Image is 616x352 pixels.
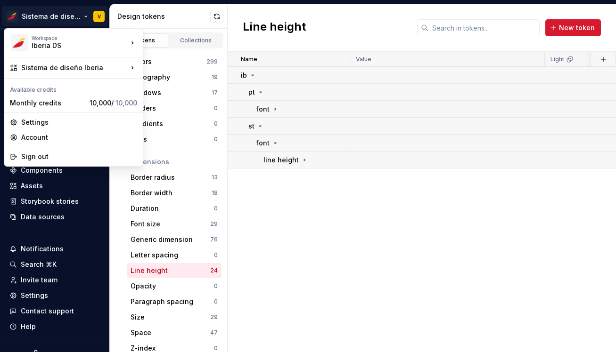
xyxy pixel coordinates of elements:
[10,98,86,108] div: Monthly credits
[21,63,128,72] div: Sistema de diseño Iberia
[21,152,137,161] div: Sign out
[32,35,128,41] div: Workspace
[21,118,137,127] div: Settings
[32,41,112,50] div: Iberia DS
[21,133,137,142] div: Account
[6,80,141,96] div: Available credits
[11,34,28,51] img: 55604660-494d-44a9-beb2-692398e9940a.png
[115,99,137,107] span: 10,000
[90,99,137,107] span: 10,000 /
